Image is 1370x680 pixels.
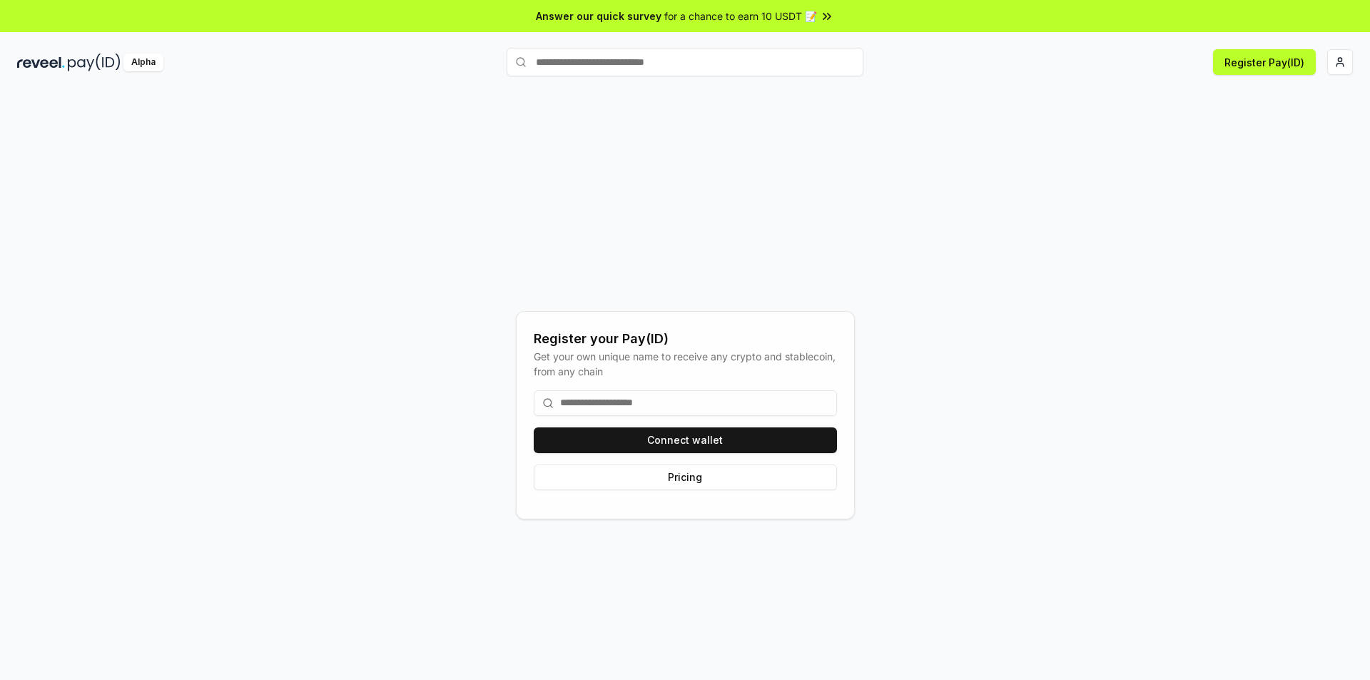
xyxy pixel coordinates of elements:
[534,465,837,490] button: Pricing
[534,349,837,379] div: Get your own unique name to receive any crypto and stablecoin, from any chain
[123,54,163,71] div: Alpha
[1213,49,1316,75] button: Register Pay(ID)
[664,9,817,24] span: for a chance to earn 10 USDT 📝
[68,54,121,71] img: pay_id
[534,329,837,349] div: Register your Pay(ID)
[534,427,837,453] button: Connect wallet
[536,9,661,24] span: Answer our quick survey
[17,54,65,71] img: reveel_dark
